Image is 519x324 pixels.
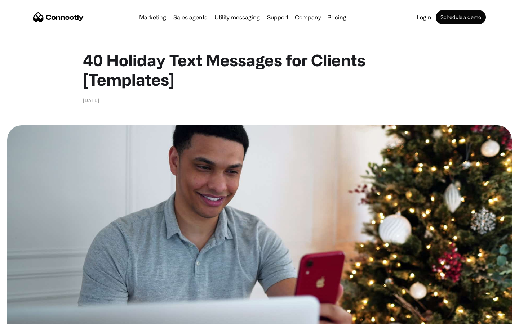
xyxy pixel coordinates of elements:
a: Marketing [136,14,169,20]
div: Company [295,12,321,22]
aside: Language selected: English [7,311,43,321]
ul: Language list [14,311,43,321]
div: [DATE] [83,96,99,104]
a: Pricing [324,14,349,20]
a: Sales agents [170,14,210,20]
h1: 40 Holiday Text Messages for Clients [Templates] [83,50,436,89]
a: Schedule a demo [436,10,486,24]
div: Company [293,12,323,22]
a: Login [414,14,434,20]
a: home [33,12,84,23]
a: Support [264,14,291,20]
a: Utility messaging [212,14,263,20]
